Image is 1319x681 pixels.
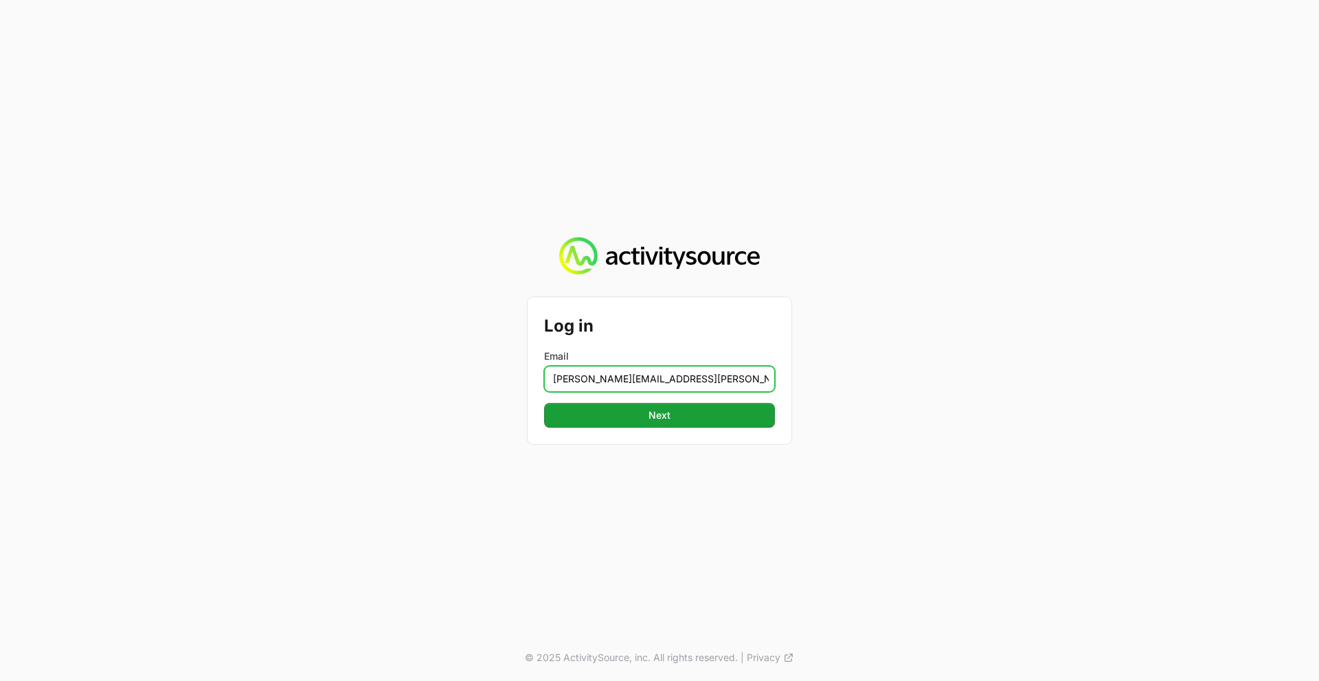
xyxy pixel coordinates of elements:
[544,366,775,392] input: Enter your email
[649,407,670,424] span: Next
[741,651,744,665] span: |
[747,651,794,665] a: Privacy
[544,314,775,338] h2: Log in
[544,403,775,428] button: Next
[525,651,738,665] p: © 2025 ActivitySource, inc. All rights reserved.
[559,237,759,275] img: Activity Source
[544,349,775,363] label: Email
